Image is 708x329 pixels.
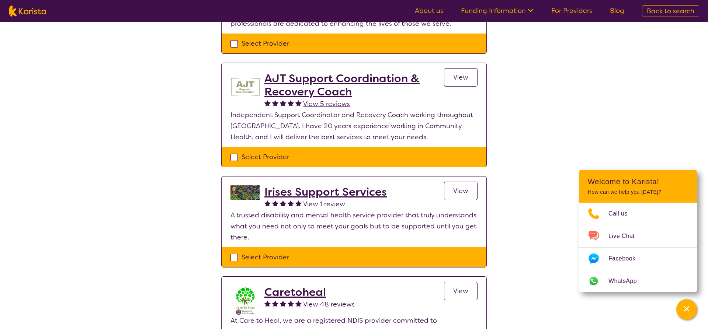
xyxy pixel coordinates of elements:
a: Back to search [642,5,699,17]
img: fullstar [295,200,302,206]
img: fullstar [264,100,271,106]
a: About us [415,6,443,15]
a: View 5 reviews [303,98,350,109]
a: For Providers [551,6,592,15]
p: Independent Support Coordinator and Recovery Coach working throughout [GEOGRAPHIC_DATA]. I have 2... [230,109,478,143]
a: Irises Support Services [264,185,387,199]
span: View [453,186,468,195]
img: fullstar [264,200,271,206]
img: fullstar [288,200,294,206]
p: How can we help you [DATE]? [588,189,688,195]
span: WhatsApp [608,276,646,287]
span: Back to search [647,7,694,15]
button: Channel Menu [676,299,697,320]
a: Web link opens in a new tab. [579,270,697,292]
span: View 5 reviews [303,99,350,108]
h2: Welcome to Karista! [588,177,688,186]
img: fullstar [272,300,278,307]
img: Karista logo [9,6,46,17]
a: Funding Information [461,6,534,15]
img: fullstar [280,200,286,206]
img: fullstar [295,100,302,106]
img: evddebfsohsatgsyujpm.png [230,72,260,101]
img: fullstar [280,300,286,307]
img: x8xkzxtsmjra3bp2ouhm.png [230,286,260,315]
img: fullstar [280,100,286,106]
span: View [453,73,468,82]
img: fullstar [288,300,294,307]
span: Live Chat [608,231,643,242]
a: View 1 review [303,199,345,210]
span: View 48 reviews [303,300,355,309]
img: bveqlmrdxdvqu3rwwcov.jpg [230,185,260,200]
span: View 1 review [303,200,345,209]
span: Call us [608,208,636,219]
a: View 48 reviews [303,299,355,310]
img: fullstar [295,300,302,307]
a: View [444,182,478,200]
a: View [444,282,478,300]
span: View [453,287,468,295]
p: A trusted disability and mental health service provider that truly understands what you need not ... [230,210,478,243]
ul: Choose channel [579,203,697,292]
a: View [444,68,478,87]
div: Channel Menu [579,170,697,292]
a: Blog [610,6,624,15]
img: fullstar [272,200,278,206]
a: AJT Support Coordination & Recovery Coach [264,72,444,98]
span: Facebook [608,253,644,264]
img: fullstar [264,300,271,307]
a: Caretoheal [264,286,355,299]
img: fullstar [288,100,294,106]
img: fullstar [272,100,278,106]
